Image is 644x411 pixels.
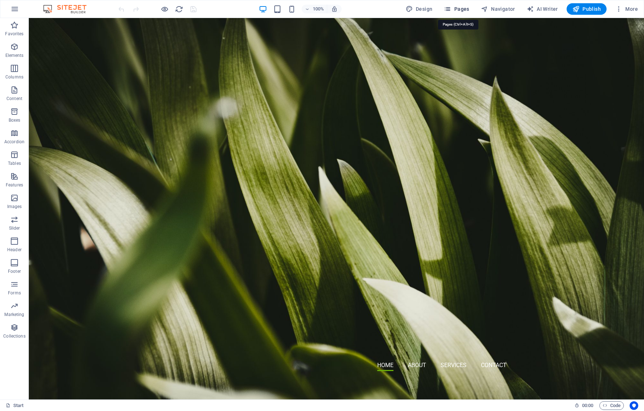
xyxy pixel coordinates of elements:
p: Images [7,204,22,209]
button: More [612,3,641,15]
p: Footer [8,268,21,274]
span: Design [406,5,433,13]
span: Code [603,401,621,410]
button: AI Writer [524,3,561,15]
button: Navigator [478,3,518,15]
p: Content [6,96,22,101]
p: Forms [8,290,21,296]
span: AI Writer [527,5,558,13]
button: Pages [441,3,472,15]
h6: 100% [312,5,324,13]
p: Features [6,182,23,188]
p: Marketing [4,312,24,317]
a: Click to cancel selection. Double-click to open Pages [6,401,24,410]
span: Navigator [481,5,515,13]
span: Publish [572,5,601,13]
button: Publish [567,3,607,15]
p: Boxes [9,117,21,123]
img: Editor Logo [41,5,95,13]
p: Accordion [4,139,24,145]
button: reload [175,5,183,13]
p: Elements [5,53,24,58]
p: Favorites [5,31,23,37]
p: Slider [9,225,20,231]
p: Tables [8,161,21,166]
button: Design [403,3,436,15]
p: Collections [3,333,25,339]
div: Design (Ctrl+Alt+Y) [403,3,436,15]
span: : [587,403,588,408]
p: Header [7,247,22,253]
button: 100% [302,5,327,13]
button: Usercentrics [630,401,638,410]
button: Code [599,401,624,410]
span: 00 00 [582,401,593,410]
span: Pages [444,5,469,13]
p: Columns [5,74,23,80]
h6: Session time [575,401,594,410]
i: On resize automatically adjust zoom level to fit chosen device. [331,6,338,12]
i: Reload page [175,5,183,13]
span: More [615,5,638,13]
